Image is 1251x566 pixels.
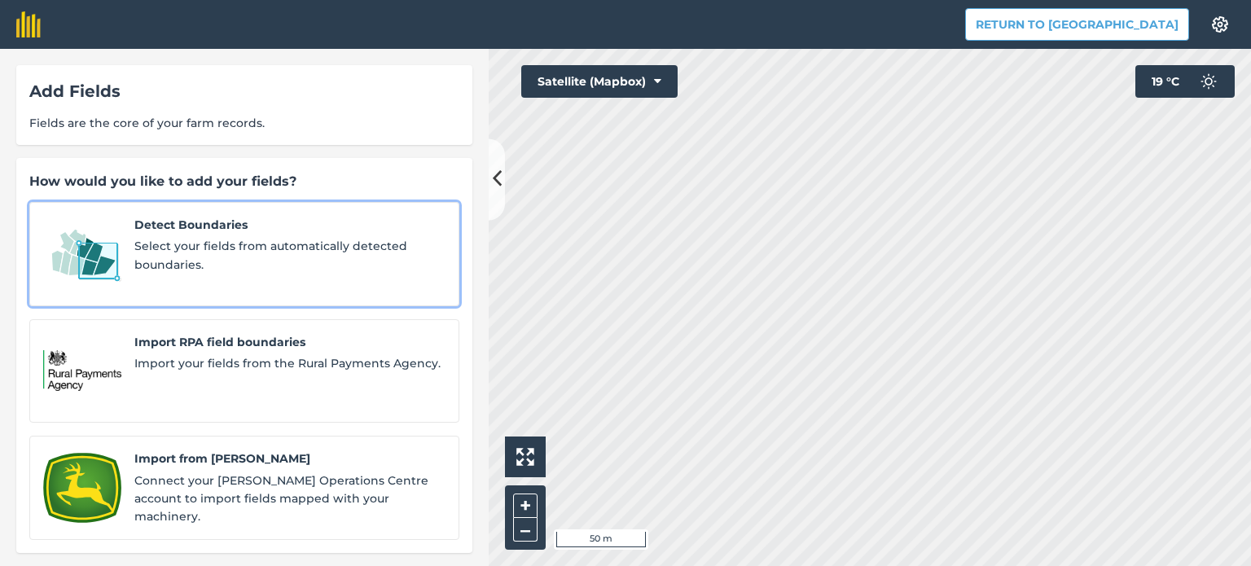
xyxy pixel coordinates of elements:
img: Import from John Deere [43,450,121,526]
button: + [513,494,538,518]
img: Import RPA field boundaries [43,333,121,410]
a: Import from John DeereImport from [PERSON_NAME]Connect your [PERSON_NAME] Operations Centre accou... [29,436,459,540]
div: Add Fields [29,78,459,104]
a: Import RPA field boundariesImport RPA field boundariesImport your fields from the Rural Payments ... [29,319,459,423]
span: Select your fields from automatically detected boundaries. [134,237,446,274]
button: Satellite (Mapbox) [521,65,678,98]
span: Detect Boundaries [134,216,446,234]
img: A cog icon [1210,16,1230,33]
button: 19 °C [1135,65,1235,98]
span: Connect your [PERSON_NAME] Operations Centre account to import fields mapped with your machinery. [134,472,446,526]
img: svg+xml;base64,PD94bWwgdmVyc2lvbj0iMS4wIiBlbmNvZGluZz0idXRmLTgiPz4KPCEtLSBHZW5lcmF0b3I6IEFkb2JlIE... [1192,65,1225,98]
span: Import from [PERSON_NAME] [134,450,446,467]
button: Return to [GEOGRAPHIC_DATA] [965,8,1189,41]
img: fieldmargin Logo [16,11,41,37]
a: Detect BoundariesDetect BoundariesSelect your fields from automatically detected boundaries. [29,202,459,306]
span: 19 ° C [1152,65,1179,98]
span: Import RPA field boundaries [134,333,446,351]
span: Import your fields from the Rural Payments Agency. [134,354,446,372]
button: – [513,518,538,542]
span: Fields are the core of your farm records. [29,114,459,132]
div: How would you like to add your fields? [29,171,459,192]
img: Four arrows, one pointing top left, one top right, one bottom right and the last bottom left [516,448,534,466]
img: Detect Boundaries [43,216,121,292]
